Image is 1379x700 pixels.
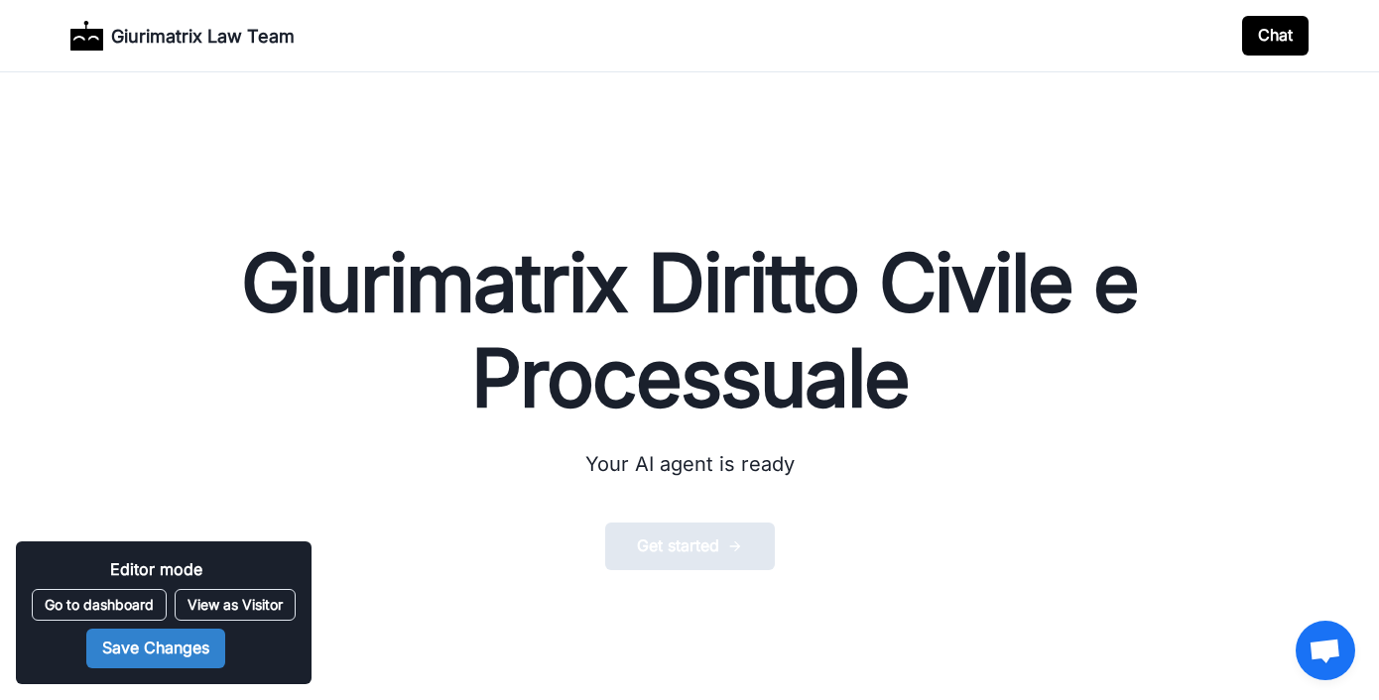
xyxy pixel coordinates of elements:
button: Save Changes [86,629,225,668]
a: LogoGiurimatrix Law Team [70,21,295,51]
span: Giurimatrix Diritto Civile e Processuale [213,231,1166,429]
button: View as Visitor [175,589,296,621]
img: Logo [70,21,103,51]
div: Aprire la chat [1296,621,1355,680]
p: Giurimatrix Law Team [111,23,295,50]
p: Editor mode [110,557,202,581]
span: Your AI agent is ready [585,445,795,483]
button: Chat [1242,16,1309,56]
button: Go to dashboard [32,589,167,621]
button: Get started [605,523,775,570]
